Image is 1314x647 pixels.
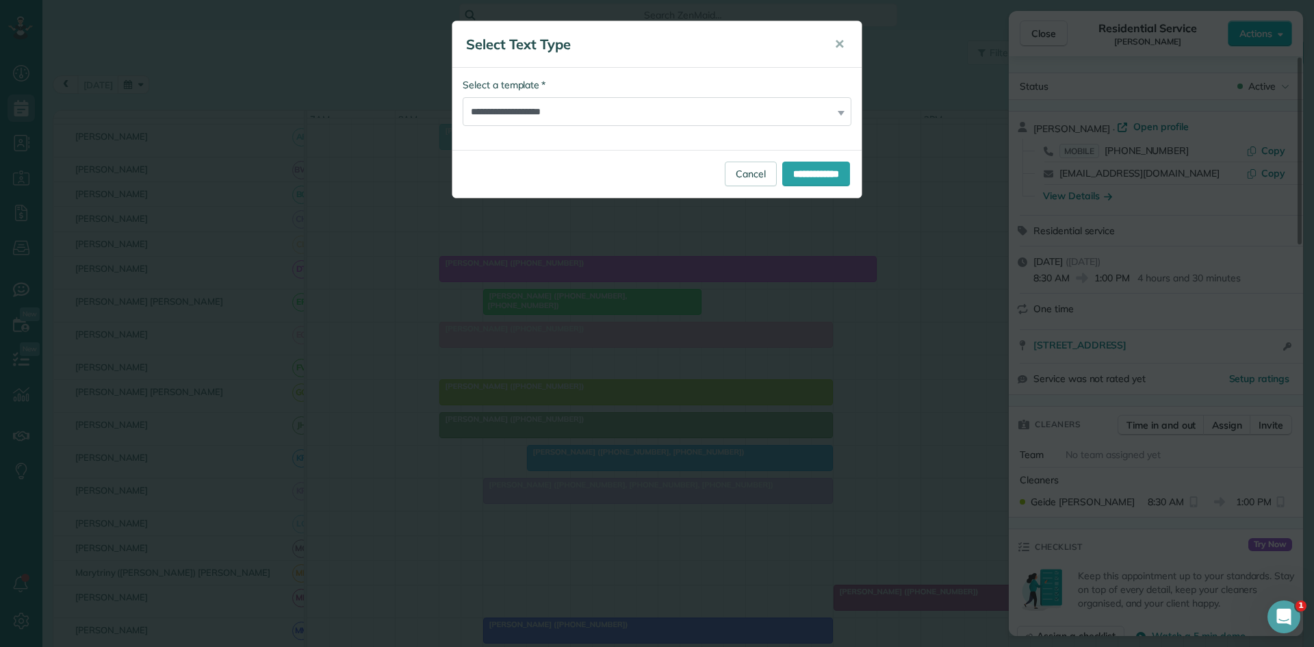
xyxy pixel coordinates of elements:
[463,78,545,92] label: Select a template
[834,36,845,52] span: ✕
[1296,600,1306,611] span: 1
[466,35,815,54] h5: Select Text Type
[1267,600,1300,633] iframe: Intercom live chat
[725,162,777,186] a: Cancel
